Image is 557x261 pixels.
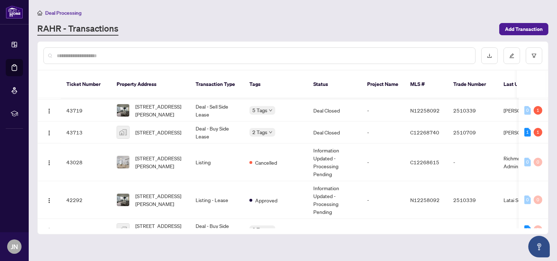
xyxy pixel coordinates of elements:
span: 5 Tags [252,106,267,114]
td: 43719 [61,100,111,122]
td: 2510339 [448,181,498,219]
img: thumbnail-img [117,224,129,236]
span: filter [532,53,537,58]
div: 1 [524,225,531,234]
td: Latai Seadat [498,181,552,219]
td: Listing [190,143,244,181]
span: C12268740 [410,129,439,136]
div: 0 [524,196,531,204]
div: 0 [534,158,542,166]
td: Deal - Buy Side Lease [190,122,244,143]
span: N12258092 [410,107,440,114]
span: C12268615 [410,159,439,165]
span: 2 Tags [252,128,267,136]
span: JN [11,242,18,252]
span: down [269,228,272,232]
td: Richmond Hill Administrator [498,143,552,181]
button: Logo [43,194,55,206]
span: C12229635 [410,226,439,233]
div: 0 [524,106,531,115]
a: RAHR - Transactions [37,23,118,36]
img: thumbnail-img [117,126,129,138]
div: 1 [534,106,542,115]
img: Logo [46,108,52,114]
span: Approved [255,196,277,204]
td: [PERSON_NAME] [498,100,552,122]
img: Logo [46,130,52,136]
td: Deal Closed [308,122,361,143]
td: - [361,143,404,181]
button: Logo [43,224,55,235]
button: Logo [43,156,55,168]
div: 0 [534,225,542,234]
th: Status [308,70,361,99]
img: Logo [46,160,52,166]
img: thumbnail-img [117,194,129,206]
td: [PERSON_NAME] [498,122,552,143]
th: Property Address [111,70,190,99]
button: download [481,47,498,64]
td: - [361,181,404,219]
td: 42292 [61,181,111,219]
img: logo [6,5,23,19]
th: Trade Number [448,70,498,99]
span: Deal Processing [45,10,81,16]
th: Project Name [361,70,404,99]
button: filter [526,47,542,64]
button: Add Transaction [499,23,548,35]
td: Deal - Buy Side Lease [190,219,244,241]
button: edit [504,47,520,64]
span: down [269,130,272,134]
td: 43028 [61,143,111,181]
div: 1 [534,128,542,137]
td: 2510709 [448,122,498,143]
img: Logo [46,198,52,203]
td: 43713 [61,122,111,143]
span: edit [509,53,514,58]
td: - [361,122,404,143]
td: 2510339 [448,100,498,122]
span: Add Transaction [505,23,543,35]
td: Deal Closed [308,100,361,122]
div: 0 [534,196,542,204]
button: Logo [43,127,55,138]
td: Listing - Lease [190,181,244,219]
td: - [361,100,404,122]
th: MLS # [404,70,448,99]
div: 0 [524,158,531,166]
td: - [448,143,498,181]
span: [STREET_ADDRESS] [135,128,181,136]
span: down [269,109,272,112]
td: 2510812 [448,219,498,241]
img: Logo [46,228,52,233]
div: 1 [524,128,531,137]
span: N12258092 [410,197,440,203]
img: thumbnail-img [117,104,129,116]
span: Cancelled [255,159,277,166]
td: Deal Closed [308,219,361,241]
span: [STREET_ADDRESS][PERSON_NAME] [135,102,184,118]
span: home [37,10,42,15]
td: Information Updated - Processing Pending [308,143,361,181]
span: [STREET_ADDRESS][PERSON_NAME] [135,192,184,208]
span: [STREET_ADDRESS][PERSON_NAME] [135,154,184,170]
span: download [487,53,492,58]
th: Transaction Type [190,70,244,99]
button: Open asap [528,236,550,257]
th: Tags [244,70,308,99]
td: - [361,219,404,241]
td: 42291 [61,219,111,241]
th: Ticket Number [61,70,111,99]
span: [STREET_ADDRESS][PERSON_NAME] [135,222,184,238]
th: Last Updated By [498,70,552,99]
td: Information Updated - Processing Pending [308,181,361,219]
span: 3 Tags [252,225,267,234]
td: Deal - Sell Side Lease [190,100,244,122]
button: Logo [43,105,55,116]
td: [PERSON_NAME] [498,219,552,241]
img: thumbnail-img [117,156,129,168]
